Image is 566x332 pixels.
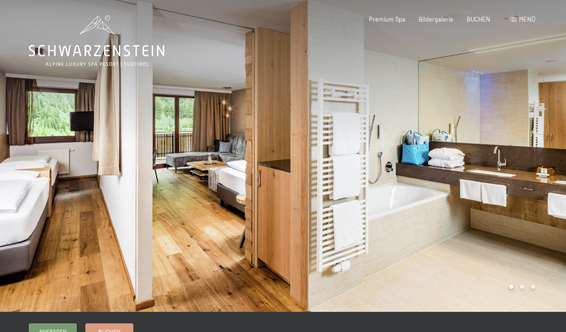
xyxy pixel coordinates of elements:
span: Menü [519,15,535,23]
a: Premium Spa [369,15,405,23]
a: BUCHEN [467,15,490,23]
a: Bildergalerie [419,15,453,23]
